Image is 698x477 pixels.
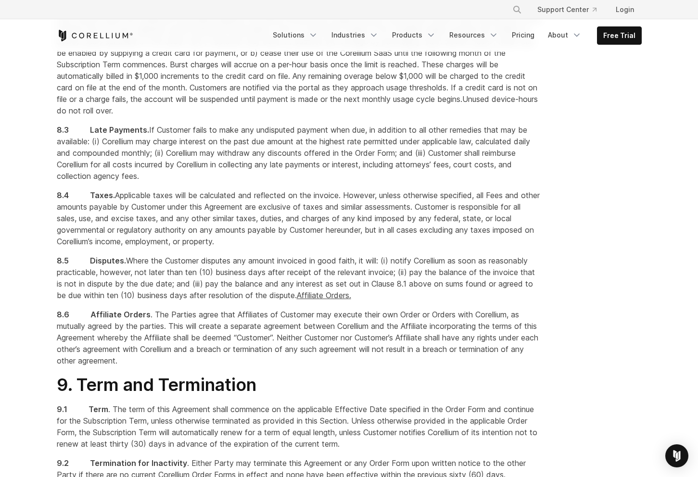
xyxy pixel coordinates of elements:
[326,26,384,44] a: Industries
[57,125,530,181] span: If Customer fails to make any undisputed payment when due, in addition to all other remedies that...
[501,1,642,18] div: Navigation Menu
[597,27,641,44] a: Free Trial
[57,458,187,468] span: 9.2 Termination for Inactivity
[57,310,538,365] span: . The Parties agree that Affiliates of Customer may execute their own Order or Orders with Corell...
[57,190,115,200] span: 8.4 Taxes.
[297,290,351,300] u: Affiliate Orders.
[608,1,642,18] a: Login
[386,26,442,44] a: Products
[57,404,537,449] span: . The term of this Agreement shall commence on the applicable Effective Date specified in the Ord...
[57,256,535,300] span: Where the Customer disputes any amount invoiced in good faith, it will: (i) notify Corellium as s...
[57,256,126,265] span: 8.5 Disputes.
[57,374,256,395] span: 9. Term and Termination
[506,26,540,44] a: Pricing
[57,190,540,246] span: Applicable taxes will be calculated and reflected on the invoice. However, unless otherwise speci...
[57,404,108,414] span: 9.1 Term
[57,125,149,135] span: 8.3 Late Payments.
[57,30,133,41] a: Corellium Home
[57,310,151,319] span: 8.6 Affiliate Orders
[542,26,587,44] a: About
[665,444,688,467] div: Open Intercom Messenger
[508,1,526,18] button: Search
[530,1,604,18] a: Support Center
[267,26,324,44] a: Solutions
[267,26,642,45] div: Navigation Menu
[444,26,504,44] a: Resources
